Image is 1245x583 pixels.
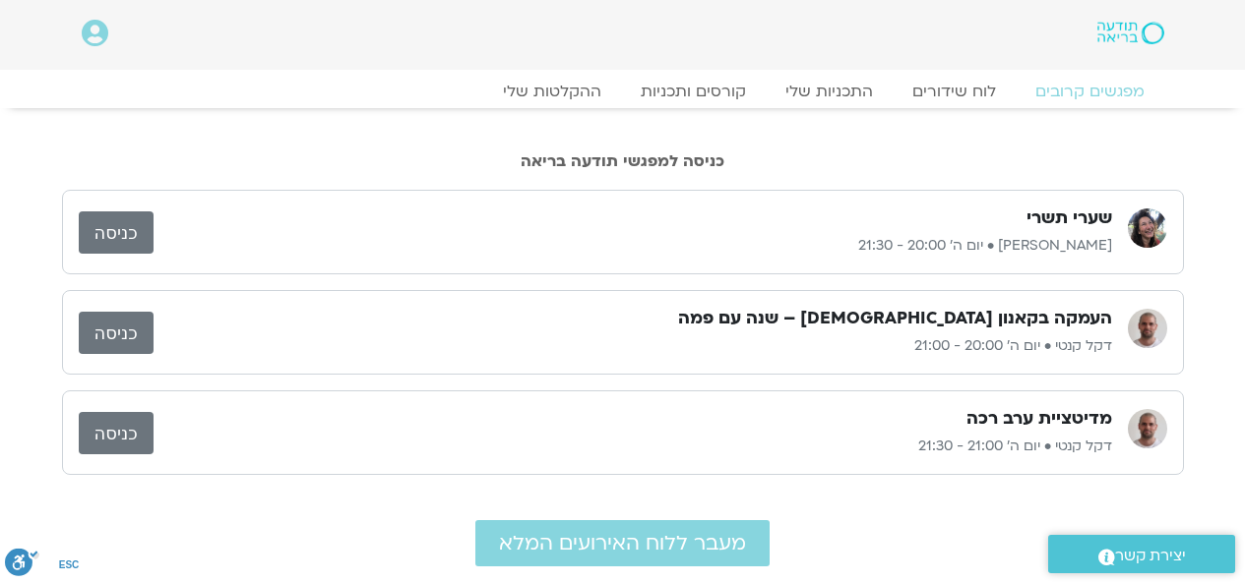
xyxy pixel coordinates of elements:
[1027,206,1112,230] h3: שערי תשרי
[62,152,1184,170] h2: כניסה למפגשי תודעה בריאה
[1016,82,1164,101] a: מפגשים קרובים
[483,82,621,101] a: ההקלטות שלי
[154,334,1112,358] p: דקל קנטי • יום ה׳ 20:00 - 21:00
[154,234,1112,258] p: [PERSON_NAME] • יום ה׳ 20:00 - 21:30
[499,532,746,554] span: מעבר ללוח האירועים המלא
[82,82,1164,101] nav: Menu
[1115,543,1186,569] span: יצירת קשר
[966,407,1112,431] h3: מדיטציית ערב רכה
[79,412,154,454] a: כניסה
[1048,535,1235,573] a: יצירת קשר
[1128,208,1167,248] img: מירה רגב
[1128,409,1167,448] img: דקל קנטי
[893,82,1016,101] a: לוח שידורים
[79,312,154,354] a: כניסה
[678,307,1112,330] h3: העמקה בקאנון [DEMOGRAPHIC_DATA] – שנה עם פמה
[79,211,154,254] a: כניסה
[1128,309,1167,348] img: דקל קנטי
[154,435,1112,458] p: דקל קנטי • יום ה׳ 21:00 - 21:30
[766,82,893,101] a: התכניות שלי
[621,82,766,101] a: קורסים ותכניות
[475,520,770,566] a: מעבר ללוח האירועים המלא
